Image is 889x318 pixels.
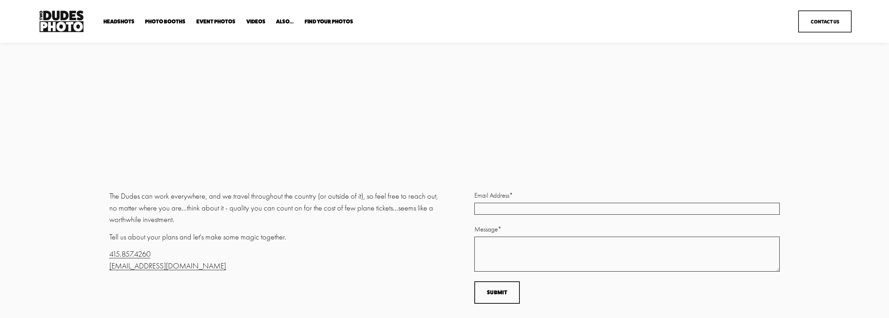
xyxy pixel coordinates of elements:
[109,250,151,259] a: 415.857.4260
[305,19,353,24] span: Find Your Photos
[109,231,443,243] p: Tell us about your plans and let's make some magic together.
[276,18,294,25] a: folder dropdown
[474,281,519,304] input: Submit
[246,18,265,25] a: Videos
[145,18,185,25] a: folder dropdown
[109,261,226,271] a: [EMAIL_ADDRESS][DOMAIN_NAME]
[305,18,353,25] a: folder dropdown
[145,19,185,24] span: Photo Booths
[103,19,134,24] span: Headshots
[196,18,235,25] a: Event Photos
[798,10,852,32] a: Contact Us
[103,18,134,25] a: folder dropdown
[474,224,780,235] label: Message
[109,191,443,226] p: The Dudes can work everywhere, and we travel throughout the country (or outside of it), so feel f...
[474,191,780,201] label: Email Address
[276,19,294,24] span: Also...
[37,9,86,34] img: Two Dudes Photo | Headshots, Portraits &amp; Photo Booths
